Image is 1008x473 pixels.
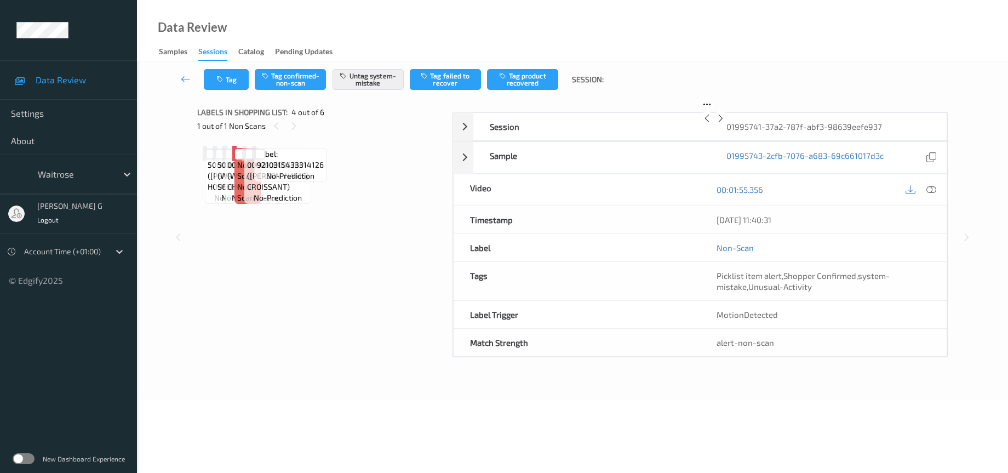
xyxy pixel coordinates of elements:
button: Tag product recovered [487,69,558,90]
div: [DATE] 11:40:31 [717,214,930,225]
a: Sessions [198,44,238,61]
div: MotionDetected [700,301,947,328]
span: Labels in shopping list: [197,107,288,118]
a: 00:01:55.356 [717,184,763,195]
div: Samples [159,46,187,60]
span: no-prediction [214,192,262,203]
a: Pending Updates [275,44,343,60]
div: Timestamp [454,206,700,233]
span: Label: 5000169022900 ([PERSON_NAME] HOUMOUS 300G) [208,149,269,192]
div: Sample01995743-2cfb-7076-a683-69c661017d3c [453,141,948,174]
span: no-prediction [221,192,270,203]
div: Data Review [158,22,227,33]
span: Label: 9210315433314126 [257,149,324,170]
span: Label: 0000000002394 (WR PAIN AU CHOC) [227,149,285,192]
span: , , , [717,271,890,292]
span: no-prediction [232,192,280,203]
div: Catalog [238,46,264,60]
button: Tag [204,69,249,90]
button: Tag failed to recover [410,69,481,90]
span: Label: 0000000005760 ([PERSON_NAME] CROISSANT) [247,149,308,192]
div: Tags [454,262,700,300]
span: non-scan [237,181,258,203]
a: Samples [159,44,198,60]
span: no-prediction [266,170,314,181]
button: Tag confirmed-non-scan [255,69,326,90]
span: no-prediction [254,192,302,203]
div: alert-non-scan [717,337,930,348]
span: Shopper Confirmed [783,271,856,281]
a: Catalog [238,44,275,60]
div: Session01995741-37a2-787f-abf3-98639eefe937 [453,112,948,141]
div: Pending Updates [275,46,333,60]
div: 1 out of 1 Non Scans [197,119,445,133]
div: Video [454,174,700,206]
button: Untag system-mistake [333,69,404,90]
span: Unusual-Activity [748,282,812,292]
div: 01995741-37a2-787f-abf3-98639eefe937 [710,113,947,140]
span: Label: Non-Scan [237,149,258,181]
div: Session [473,113,710,140]
a: Non-Scan [717,242,754,253]
div: Label [454,234,700,261]
span: Label: 5000169613443 (WR MIXED SEED ROLL) [217,149,273,192]
div: Label Trigger [454,301,700,328]
div: Sample [473,142,710,173]
span: 4 out of 6 [291,107,324,118]
span: Session: [572,74,604,85]
a: 01995743-2cfb-7076-a683-69c661017d3c [726,150,884,165]
div: Sessions [198,46,227,61]
div: Match Strength [454,329,700,356]
span: Picklist item alert [717,271,782,281]
span: system-mistake [717,271,890,292]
